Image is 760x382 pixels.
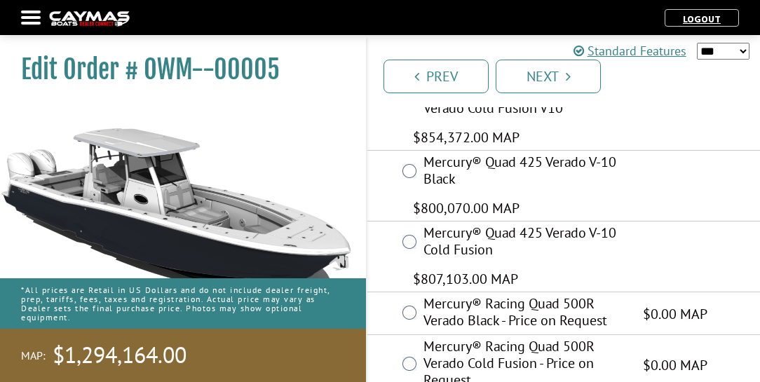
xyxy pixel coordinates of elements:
[384,60,489,93] a: Prev
[53,341,186,370] span: $1,294,164.00
[380,57,760,93] ul: Pagination
[496,60,601,93] a: Next
[423,295,625,332] label: Mercury® Racing Quad 500R Verado Black - Price on Request
[21,278,345,329] p: *All prices are Retail in US Dollars and do not include dealer freight, prep, tariffs, fees, taxe...
[423,224,625,261] label: Mercury® Quad 425 Verado V-10 Cold Fusion
[643,355,707,376] span: $0.00 MAP
[413,268,518,289] span: $807,103.00 MAP
[413,198,520,219] span: $800,070.00 MAP
[21,54,331,86] h1: Edit Order # OWM--00005
[574,41,686,60] a: Standard Features
[423,154,625,191] label: Mercury® Quad 425 Verado V-10 Black
[676,13,728,25] a: Logout
[413,127,520,148] span: $854,372.00 MAP
[49,11,130,26] img: caymas-dealer-connect-2ed40d3bc7270c1d8d7ffb4b79bf05adc795679939227970def78ec6f6c03838.gif
[21,348,46,363] span: MAP:
[643,303,707,325] span: $0.00 MAP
